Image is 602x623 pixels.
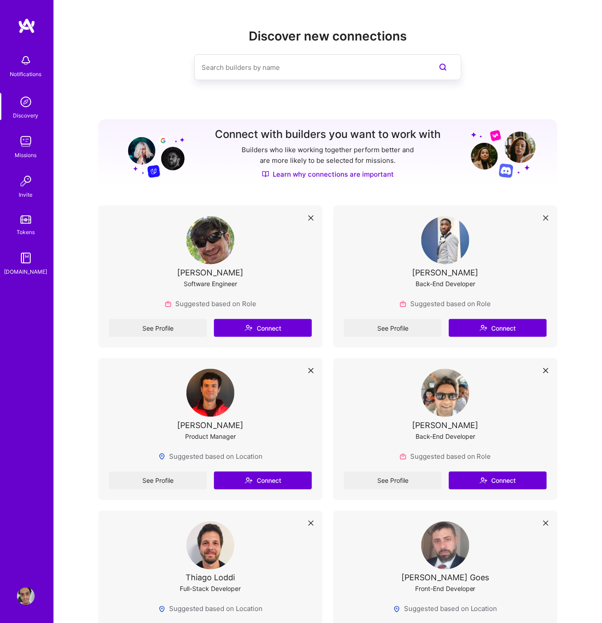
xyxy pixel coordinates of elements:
div: Suggested based on Location [393,604,497,614]
i: icon Close [543,521,549,526]
div: Notifications [10,69,42,79]
img: guide book [17,249,35,267]
div: [PERSON_NAME] [178,421,244,430]
img: User Avatar [421,369,469,417]
div: Tokens [17,227,35,237]
img: Role icon [400,453,407,460]
img: User Avatar [17,587,35,605]
h3: Connect with builders you want to work with [215,128,441,141]
img: discovery [17,93,35,111]
i: icon Close [308,368,314,373]
p: Builders who like working together perform better and are more likely to be selected for missions. [240,145,416,166]
i: icon Connect [245,477,253,485]
a: See Profile [109,472,207,489]
i: icon Close [543,368,549,373]
img: User Avatar [186,522,234,570]
div: Back-End Developer [416,279,475,288]
i: icon Connect [480,324,488,332]
div: Suggested based on Location [158,452,263,461]
i: icon Close [308,521,314,526]
i: icon Close [308,215,314,221]
div: Software Engineer [184,279,237,288]
div: Suggested based on Role [165,299,256,308]
img: Locations icon [158,606,166,613]
img: logo [18,18,36,34]
img: Discover [262,170,269,178]
a: Learn why connections are important [262,170,394,179]
img: tokens [20,215,31,224]
div: Suggested based on Role [400,452,491,461]
div: Missions [15,150,37,160]
img: User Avatar [421,216,469,264]
img: Invite [17,172,35,190]
div: [PERSON_NAME] Goes [402,573,489,583]
button: Connect [214,319,312,337]
button: Connect [449,472,547,489]
img: Locations icon [158,453,166,460]
i: icon Close [543,215,549,221]
img: Role icon [400,300,407,307]
div: Back-End Developer [416,432,475,441]
div: Product Manager [185,432,236,441]
i: icon Connect [480,477,488,485]
div: Full-Stack Developer [180,584,241,594]
img: Locations icon [393,606,400,613]
img: Grow your network [120,129,185,178]
div: Discovery [13,111,39,120]
div: [PERSON_NAME] [178,268,244,277]
div: Front-End Developer [415,584,476,594]
button: Connect [214,472,312,489]
img: Grow your network [471,129,536,178]
div: [DOMAIN_NAME] [4,267,48,276]
h2: Discover new connections [98,29,558,44]
a: See Profile [344,319,442,337]
div: [PERSON_NAME] [412,268,479,277]
input: Search builders by name [202,56,419,79]
div: [PERSON_NAME] [412,421,479,430]
i: icon Connect [245,324,253,332]
img: Role icon [165,300,172,307]
img: User Avatar [186,369,234,417]
img: User Avatar [421,522,469,570]
a: User Avatar [15,587,37,605]
div: Thiago Loddi [186,573,235,583]
button: Connect [449,319,547,337]
img: teamwork [17,133,35,150]
a: See Profile [109,319,207,337]
img: bell [17,52,35,69]
img: User Avatar [186,216,234,264]
i: icon SearchPurple [438,62,448,73]
div: Suggested based on Role [400,299,491,308]
div: Suggested based on Location [158,604,263,614]
div: Invite [19,190,33,199]
a: See Profile [344,472,442,489]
